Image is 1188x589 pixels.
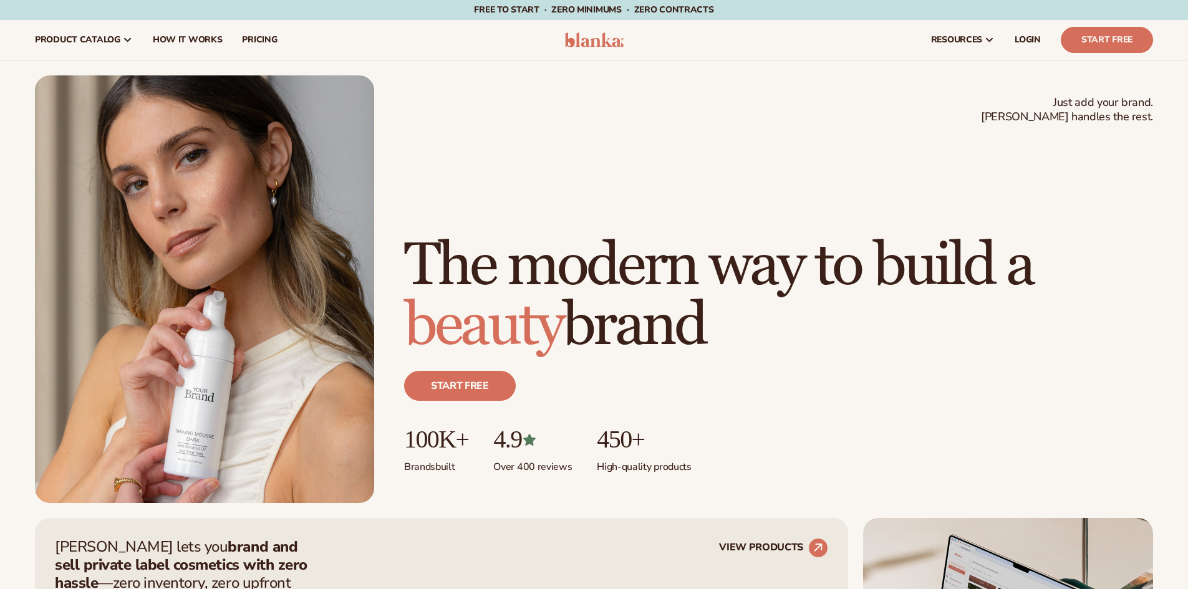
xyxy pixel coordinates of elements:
a: How It Works [143,20,233,60]
span: pricing [242,35,277,45]
a: pricing [232,20,287,60]
a: product catalog [25,20,143,60]
a: Start free [404,371,516,401]
p: 4.9 [493,426,572,453]
span: resources [931,35,982,45]
span: Free to start · ZERO minimums · ZERO contracts [474,4,713,16]
p: Brands built [404,453,468,474]
a: Start Free [1061,27,1153,53]
span: beauty [404,289,563,362]
p: 100K+ [404,426,468,453]
p: High-quality products [597,453,691,474]
a: VIEW PRODUCTS [719,538,828,558]
p: Over 400 reviews [493,453,572,474]
h1: The modern way to build a brand [404,236,1153,356]
p: 450+ [597,426,691,453]
span: LOGIN [1015,35,1041,45]
span: Just add your brand. [PERSON_NAME] handles the rest. [981,95,1153,125]
img: Female holding tanning mousse. [35,75,374,503]
a: resources [921,20,1005,60]
a: LOGIN [1005,20,1051,60]
span: product catalog [35,35,120,45]
span: How It Works [153,35,223,45]
img: logo [564,32,624,47]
